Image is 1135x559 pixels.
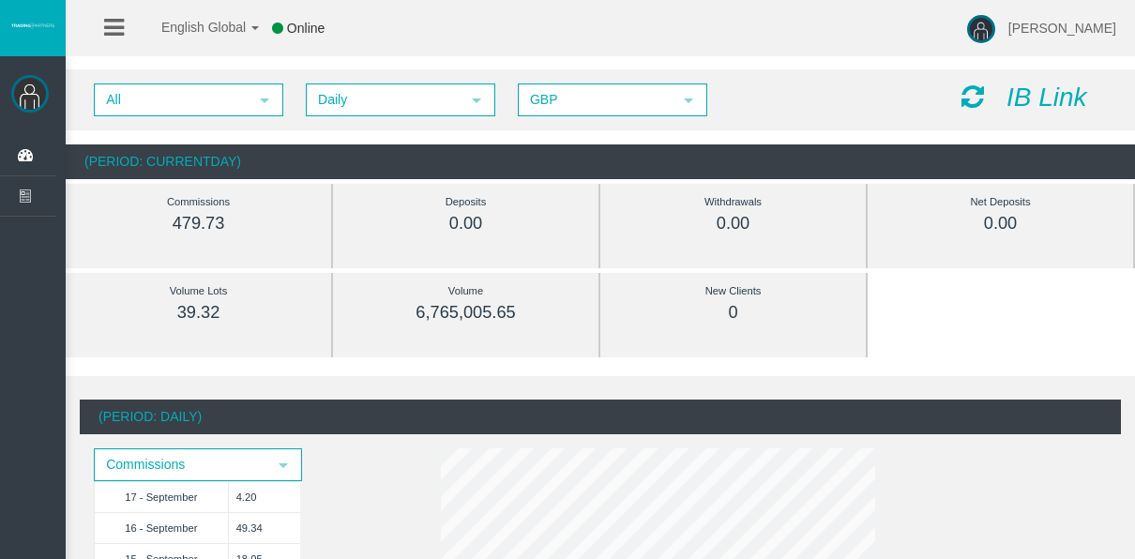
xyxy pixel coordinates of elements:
[137,20,246,35] span: English Global
[643,191,824,213] div: Withdrawals
[95,512,229,543] td: 16 - September
[66,144,1135,179] div: (Period: CurrentDay)
[96,85,248,114] span: All
[469,93,484,108] span: select
[108,191,289,213] div: Commissions
[910,191,1091,213] div: Net Deposits
[228,481,300,512] td: 4.20
[108,280,289,302] div: Volume Lots
[1006,83,1087,112] i: IB Link
[967,15,995,43] img: user-image
[108,302,289,324] div: 39.32
[961,83,984,110] i: Reload Dashboard
[228,512,300,543] td: 49.34
[95,481,229,512] td: 17 - September
[257,93,272,108] span: select
[681,93,696,108] span: select
[9,22,56,29] img: logo.svg
[520,85,672,114] span: GBP
[643,302,824,324] div: 0
[80,400,1121,434] div: (Period: Daily)
[375,280,556,302] div: Volume
[308,85,460,114] span: Daily
[375,302,556,324] div: 6,765,005.65
[1008,21,1116,36] span: [PERSON_NAME]
[287,21,325,36] span: Online
[643,280,824,302] div: New Clients
[375,213,556,234] div: 0.00
[643,213,824,234] div: 0.00
[96,450,266,479] span: Commissions
[910,213,1091,234] div: 0.00
[108,213,289,234] div: 479.73
[375,191,556,213] div: Deposits
[276,458,291,473] span: select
